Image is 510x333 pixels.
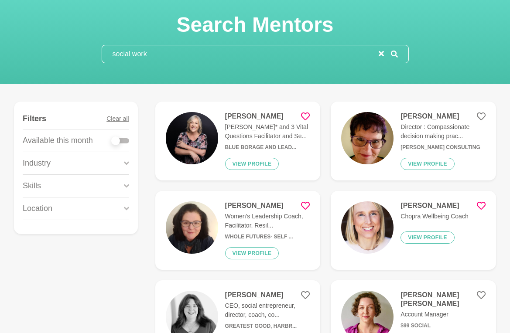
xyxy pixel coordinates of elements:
p: Location [23,203,52,214]
h4: [PERSON_NAME] [400,201,468,210]
img: c48e87676ec02a0cc847a90e0090006d6b878cdc-2208x2677.jpg [341,112,394,164]
h6: Whole Futures- Self ... [225,234,310,240]
h6: Greatest Good, Harbr... [225,323,310,330]
p: CEO, social entrepreneur, director, coach, co... [225,301,310,319]
p: [PERSON_NAME]* and 3 Vital Questions Facilitator and Se... [225,122,310,141]
h4: [PERSON_NAME] [400,112,486,121]
p: Director : Compassionate decision making prac... [400,122,486,141]
a: [PERSON_NAME]Chopra Wellbeing CoachView profile [331,191,496,270]
h4: [PERSON_NAME] [225,112,310,121]
p: Account Manager [400,310,486,319]
img: 072adb01832964d21a068dd78ac9f2be59306c91-1800x2700.jpg [341,201,394,254]
h6: Blue Borage and Lead... [225,144,310,151]
a: [PERSON_NAME][PERSON_NAME]* and 3 Vital Questions Facilitator and Se...Blue Borage and Lead...Vie... [155,102,321,180]
input: Search mentors [102,45,379,63]
h4: [PERSON_NAME] [225,291,310,299]
h4: [PERSON_NAME] [225,201,310,210]
p: Skills [23,180,41,192]
button: View profile [400,158,455,170]
p: Women's Leadership Coach, Facilitator, Resil... [225,212,310,230]
h4: [PERSON_NAME] [PERSON_NAME] [400,291,486,308]
h6: $99 Social [400,323,486,329]
h4: Filters [23,114,46,124]
button: View profile [400,231,455,244]
h6: [PERSON_NAME] Consulting [400,144,486,151]
img: d3c7e44e07d6ebda302dce2c39bf711929a3ffb6-2400x2400.jpg [166,112,218,164]
button: View profile [225,247,279,259]
p: Industry [23,157,51,169]
p: Chopra Wellbeing Coach [400,212,468,221]
button: Clear all [106,109,129,129]
button: View profile [225,158,279,170]
a: [PERSON_NAME]Director : Compassionate decision making prac...[PERSON_NAME] ConsultingView profile [331,102,496,180]
a: [PERSON_NAME]Women's Leadership Coach, Facilitator, Resil...Whole Futures- Self ...View profile [155,191,321,270]
img: 5aeb252bf5a40be742549a1bb63f1101c2365f2e-280x373.jpg [166,201,218,254]
h1: Search Mentors [102,12,409,38]
p: Available this month [23,135,93,146]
